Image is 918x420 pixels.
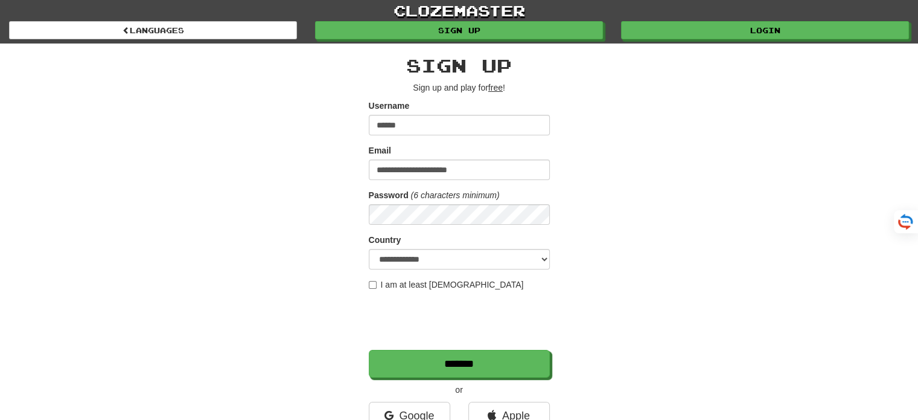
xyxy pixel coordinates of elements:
a: Login [621,21,909,39]
iframe: reCAPTCHA [369,297,552,344]
a: Languages [9,21,297,39]
u: free [488,83,503,92]
label: Password [369,189,409,201]
input: I am at least [DEMOGRAPHIC_DATA] [369,281,377,289]
p: Sign up and play for ! [369,82,550,94]
label: Email [369,144,391,157]
em: (6 characters minimum) [411,190,500,200]
a: Sign up [315,21,603,39]
h2: Sign up [369,56,550,76]
label: I am at least [DEMOGRAPHIC_DATA] [369,279,524,291]
label: Country [369,234,401,246]
p: or [369,384,550,396]
label: Username [369,100,410,112]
